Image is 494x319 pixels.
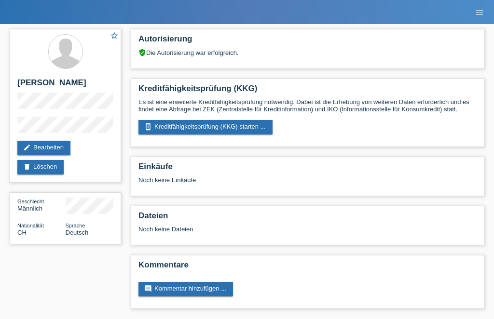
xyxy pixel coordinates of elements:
[17,160,64,174] a: deleteLöschen
[138,49,477,56] div: Die Autorisierung war erfolgreich.
[110,31,119,40] i: star_border
[110,31,119,41] a: star_border
[138,84,477,98] h2: Kreditfähigkeitsprüfung (KKG)
[470,9,489,15] a: menu
[138,120,273,134] a: perm_device_informationKreditfähigkeitsprüfung (KKG) starten ...
[475,8,484,17] i: menu
[138,49,146,56] i: verified_user
[144,123,152,131] i: perm_device_information
[23,163,31,171] i: delete
[17,223,44,228] span: Nationalität
[17,229,27,236] span: Schweiz
[138,260,477,275] h2: Kommentare
[66,223,85,228] span: Sprache
[138,34,477,49] h2: Autorisierung
[138,176,477,191] div: Noch keine Einkäufe
[138,226,380,233] div: Noch keine Dateien
[17,141,70,155] a: editBearbeiten
[138,98,477,113] p: Es ist eine erweiterte Kreditfähigkeitsprüfung notwendig. Dabei ist die Erhebung von weiteren Dat...
[66,229,89,236] span: Deutsch
[17,198,66,212] div: Männlich
[138,282,233,296] a: commentKommentar hinzufügen ...
[144,285,152,292] i: comment
[17,199,44,204] span: Geschlecht
[138,211,477,226] h2: Dateien
[138,162,477,176] h2: Einkäufe
[17,78,113,93] h2: [PERSON_NAME]
[23,144,31,151] i: edit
